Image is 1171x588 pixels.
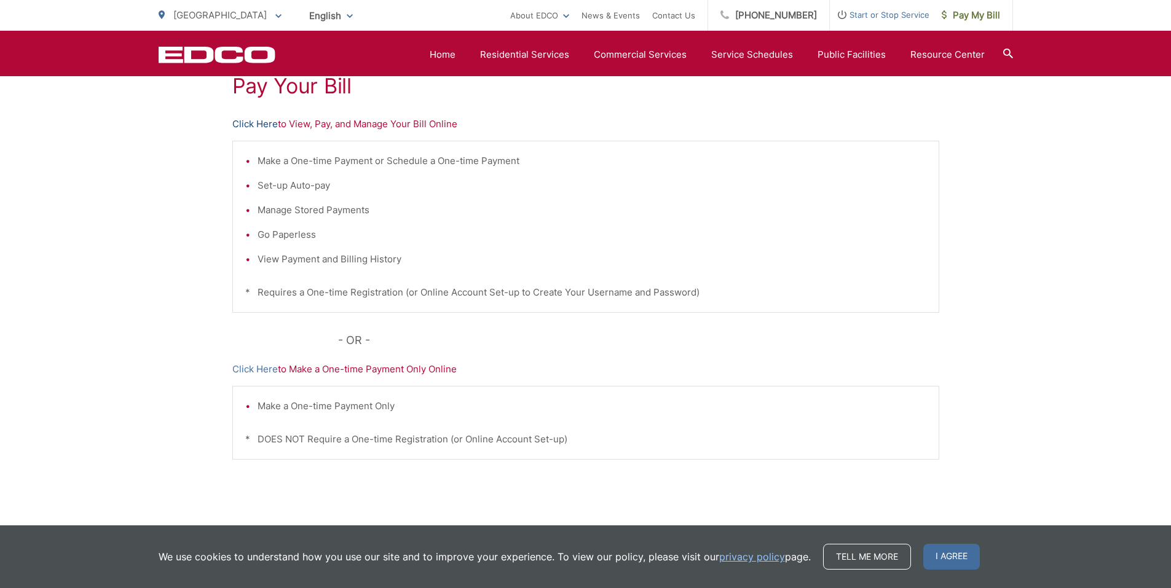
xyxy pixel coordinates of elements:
[258,154,926,168] li: Make a One-time Payment or Schedule a One-time Payment
[232,74,939,98] h1: Pay Your Bill
[719,549,785,564] a: privacy policy
[232,362,939,377] p: to Make a One-time Payment Only Online
[923,544,980,570] span: I agree
[173,9,267,21] span: [GEOGRAPHIC_DATA]
[430,47,455,62] a: Home
[232,117,939,131] p: to View, Pay, and Manage Your Bill Online
[711,47,793,62] a: Service Schedules
[594,47,687,62] a: Commercial Services
[258,203,926,218] li: Manage Stored Payments
[258,178,926,193] li: Set-up Auto-pay
[232,117,278,131] a: Click Here
[300,5,362,26] span: English
[818,47,886,62] a: Public Facilities
[582,8,640,23] a: News & Events
[338,331,939,350] p: - OR -
[942,8,1000,23] span: Pay My Bill
[232,362,278,377] a: Click Here
[159,549,811,564] p: We use cookies to understand how you use our site and to improve your experience. To view our pol...
[910,47,985,62] a: Resource Center
[258,399,926,414] li: Make a One-time Payment Only
[480,47,569,62] a: Residential Services
[245,432,926,447] p: * DOES NOT Require a One-time Registration (or Online Account Set-up)
[159,46,275,63] a: EDCD logo. Return to the homepage.
[823,544,911,570] a: Tell me more
[258,227,926,242] li: Go Paperless
[510,8,569,23] a: About EDCO
[245,285,926,300] p: * Requires a One-time Registration (or Online Account Set-up to Create Your Username and Password)
[652,8,695,23] a: Contact Us
[258,252,926,267] li: View Payment and Billing History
